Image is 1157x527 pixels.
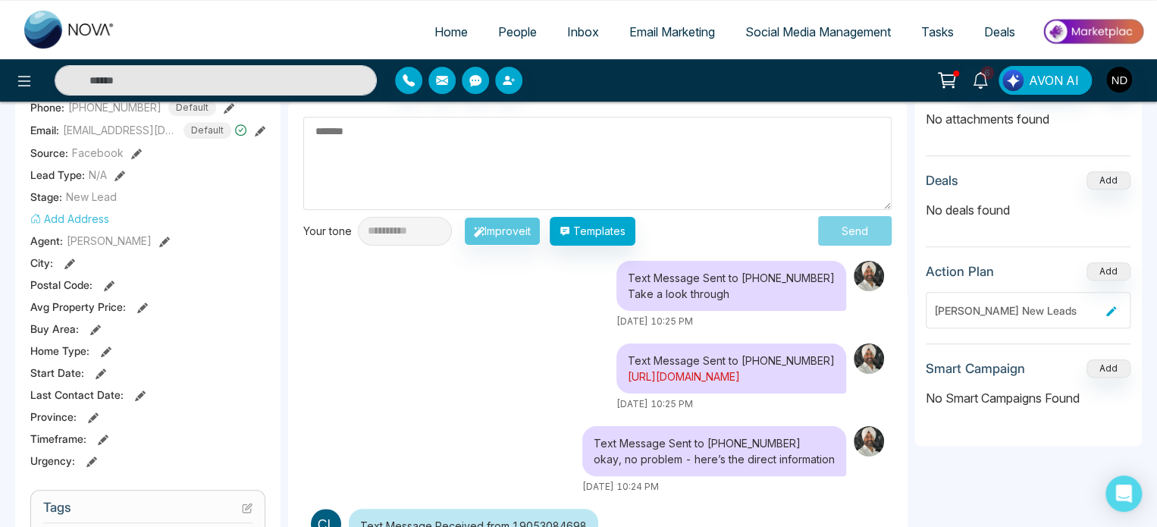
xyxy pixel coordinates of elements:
[68,99,161,115] span: [PHONE_NUMBER]
[1029,71,1079,89] span: AVON AI
[550,217,635,246] button: Templates
[30,122,59,138] span: Email:
[43,500,252,523] h3: Tags
[30,167,85,183] span: Lead Type:
[30,189,62,205] span: Stage:
[628,370,740,383] a: [URL][DOMAIN_NAME]
[72,145,124,161] span: Facebook
[854,343,884,374] img: Sender
[906,17,969,46] a: Tasks
[303,223,358,239] div: Your tone
[498,24,537,39] span: People
[926,264,994,279] h3: Action Plan
[483,17,552,46] a: People
[980,66,994,80] span: 6
[730,17,906,46] a: Social Media Management
[926,361,1025,376] h3: Smart Campaign
[30,255,53,271] span: City :
[30,343,89,359] span: Home Type :
[1105,475,1142,512] div: Open Intercom Messenger
[1002,70,1024,91] img: Lead Flow
[1038,14,1148,49] img: Market-place.gif
[419,17,483,46] a: Home
[1086,262,1130,281] button: Add
[30,211,109,227] button: Add Address
[969,17,1030,46] a: Deals
[616,397,846,411] div: [DATE] 10:25 PM
[183,122,231,139] span: Default
[614,17,730,46] a: Email Marketing
[30,409,77,425] span: Province :
[30,365,84,381] span: Start Date :
[30,145,68,161] span: Source:
[745,24,891,39] span: Social Media Management
[552,17,614,46] a: Inbox
[66,189,117,205] span: New Lead
[999,66,1092,95] button: AVON AI
[921,24,954,39] span: Tasks
[582,426,846,476] div: Text Message Sent to [PHONE_NUMBER] okay, no problem - here’s the direct information
[934,303,1100,318] div: [PERSON_NAME] New Leads
[926,389,1130,407] p: No Smart Campaigns Found
[926,99,1130,128] p: No attachments found
[168,99,216,116] span: Default
[616,343,846,394] div: Text Message Sent to [PHONE_NUMBER]
[67,233,152,249] span: [PERSON_NAME]
[30,233,63,249] span: Agent:
[582,480,846,494] div: [DATE] 10:24 PM
[984,24,1015,39] span: Deals
[89,167,107,183] span: N/A
[567,24,599,39] span: Inbox
[616,315,846,328] div: [DATE] 10:25 PM
[1086,359,1130,378] button: Add
[926,201,1130,219] p: No deals found
[629,24,715,39] span: Email Marketing
[854,426,884,456] img: Sender
[30,99,64,115] span: Phone:
[926,173,958,188] h3: Deals
[63,122,177,138] span: [EMAIL_ADDRESS][DOMAIN_NAME]
[1086,171,1130,190] button: Add
[854,261,884,291] img: Sender
[30,277,92,293] span: Postal Code :
[30,387,124,403] span: Last Contact Date :
[434,24,468,39] span: Home
[1106,67,1132,93] img: User Avatar
[30,453,75,469] span: Urgency :
[30,431,86,447] span: Timeframe :
[962,66,999,93] a: 6
[30,299,126,315] span: Avg Property Price :
[24,11,115,49] img: Nova CRM Logo
[616,261,846,311] div: Text Message Sent to [PHONE_NUMBER] Take a look through
[30,321,79,337] span: Buy Area :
